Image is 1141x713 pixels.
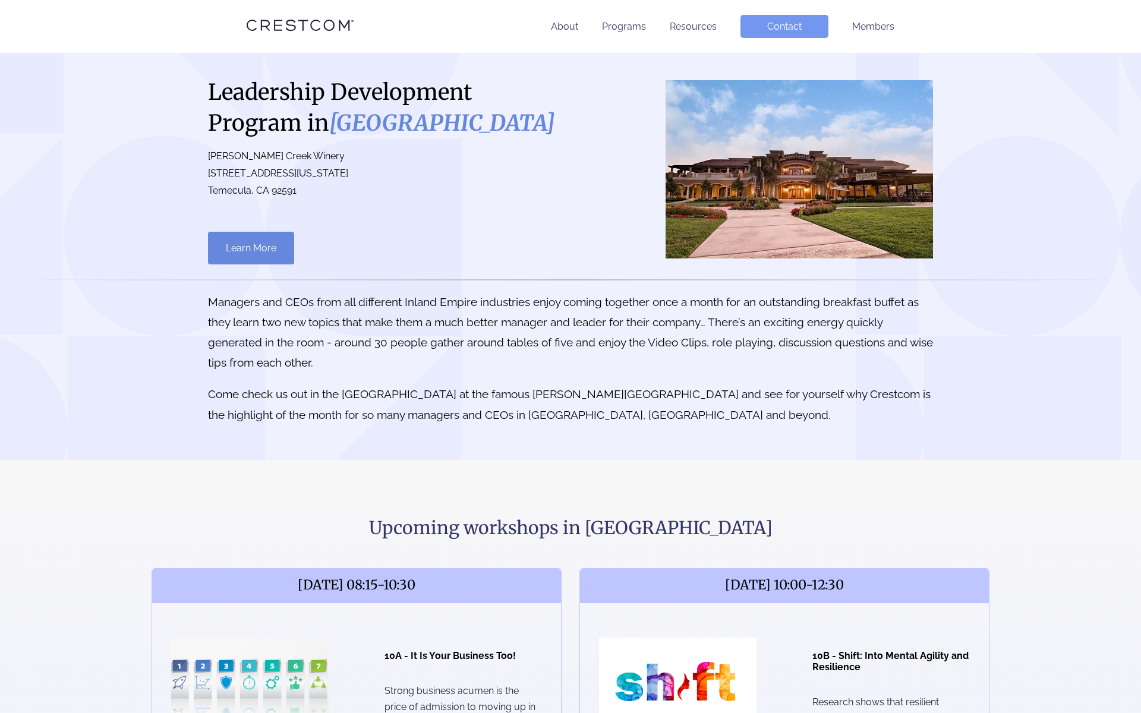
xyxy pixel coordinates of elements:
h4: 10A - It Is Your Business Too! [384,650,542,661]
span: [DATE] 10:00-12:30 [580,569,989,603]
img: Riverside County South [666,80,933,258]
a: Resources [670,21,717,32]
a: Contact [740,15,828,38]
a: About [551,21,578,32]
h1: Leadership Development Program in [208,77,559,138]
i: [GEOGRAPHIC_DATA] [329,109,555,137]
a: Programs [602,21,646,32]
p: Managers and CEOs from all different Inland Empire industries enjoy coming together once a month ... [208,292,933,373]
a: Learn More [208,232,294,264]
p: [PERSON_NAME] Creek Winery [STREET_ADDRESS][US_STATE] Temecula, CA 92591 [208,148,559,199]
h4: 10B - Shift: Into Mental Agility and Resilience [812,650,970,673]
span: [DATE] 08:15-10:30 [152,569,561,603]
a: Members [852,21,894,32]
h2: Upcoming workshops in [GEOGRAPHIC_DATA] [152,516,989,540]
p: Come check us out in the [GEOGRAPHIC_DATA] at the famous [PERSON_NAME][GEOGRAPHIC_DATA] and see f... [208,384,933,424]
